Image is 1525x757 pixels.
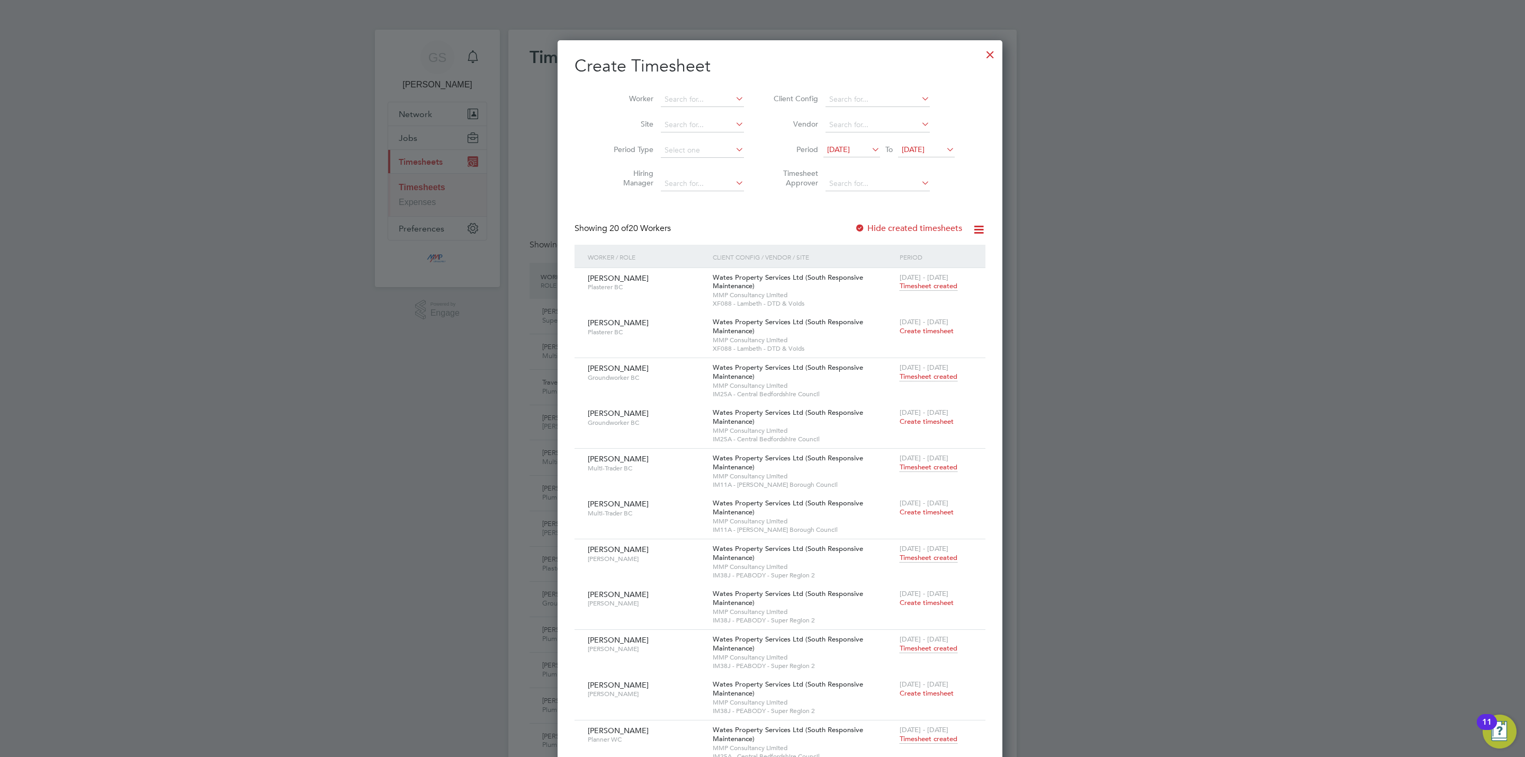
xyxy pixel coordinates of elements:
[661,143,744,158] input: Select one
[588,373,705,382] span: Groundworker BC
[588,328,705,336] span: Plasterer BC
[900,589,948,598] span: [DATE] - [DATE]
[900,734,957,744] span: Timesheet created
[900,273,948,282] span: [DATE] - [DATE]
[588,499,649,509] span: [PERSON_NAME]
[713,390,894,398] span: IM25A - Central Bedfordshire Council
[710,245,897,269] div: Client Config / Vendor / Site
[661,118,744,132] input: Search for...
[900,507,954,516] span: Create timesheet
[588,363,649,373] span: [PERSON_NAME]
[713,317,863,335] span: Wates Property Services Ltd (South Responsive Maintenance)
[900,644,957,653] span: Timesheet created
[588,635,649,645] span: [PERSON_NAME]
[713,707,894,715] span: IM38J - PEABODY - Super Region 2
[606,119,653,129] label: Site
[1482,722,1492,736] div: 11
[900,725,948,734] span: [DATE] - [DATE]
[713,544,863,562] span: Wates Property Services Ltd (South Responsive Maintenance)
[588,680,649,690] span: [PERSON_NAME]
[900,372,957,381] span: Timesheet created
[713,291,894,299] span: MMP Consultancy Limited
[588,418,705,427] span: Groundworker BC
[770,145,818,154] label: Period
[713,563,894,571] span: MMP Consultancy Limited
[588,645,705,653] span: [PERSON_NAME]
[606,94,653,103] label: Worker
[588,690,705,698] span: [PERSON_NAME]
[897,245,975,269] div: Period
[855,223,962,234] label: Hide created timesheets
[900,363,948,372] span: [DATE] - [DATE]
[900,635,948,644] span: [DATE] - [DATE]
[713,472,894,480] span: MMP Consultancy Limited
[713,363,863,381] span: Wates Property Services Ltd (South Responsive Maintenance)
[882,143,896,156] span: To
[713,336,894,344] span: MMP Consultancy Limited
[588,408,649,418] span: [PERSON_NAME]
[575,223,673,234] div: Showing
[713,662,894,670] span: IM38J - PEABODY - Super Region 2
[713,680,863,698] span: Wates Property Services Ltd (South Responsive Maintenance)
[713,571,894,580] span: IM38J - PEABODY - Super Region 2
[900,544,948,553] span: [DATE] - [DATE]
[713,435,894,443] span: IM25A - Central Bedfordshire Council
[713,698,894,707] span: MMP Consultancy Limited
[713,616,894,625] span: IM38J - PEABODY - Super Region 2
[900,281,957,291] span: Timesheet created
[588,509,705,518] span: Multi-Trader BC
[900,408,948,417] span: [DATE] - [DATE]
[606,168,653,188] label: Hiring Manager
[661,92,744,107] input: Search for...
[588,545,649,554] span: [PERSON_NAME]
[713,653,894,662] span: MMP Consultancy Limited
[900,417,954,426] span: Create timesheet
[900,453,948,462] span: [DATE] - [DATE]
[900,680,948,689] span: [DATE] - [DATE]
[713,299,894,308] span: XF088 - Lambeth - DTD & Voids
[713,608,894,616] span: MMP Consultancy Limited
[713,635,863,653] span: Wates Property Services Ltd (South Responsive Maintenance)
[900,598,954,607] span: Create timesheet
[606,145,653,154] label: Period Type
[900,553,957,563] span: Timesheet created
[588,273,649,283] span: [PERSON_NAME]
[575,55,985,77] h2: Create Timesheet
[585,245,710,269] div: Worker / Role
[588,555,705,563] span: [PERSON_NAME]
[609,223,671,234] span: 20 Workers
[588,735,705,744] span: Planner WC
[826,118,930,132] input: Search for...
[588,599,705,608] span: [PERSON_NAME]
[713,725,863,743] span: Wates Property Services Ltd (South Responsive Maintenance)
[770,168,818,188] label: Timesheet Approver
[713,344,894,353] span: XF088 - Lambeth - DTD & Voids
[588,318,649,327] span: [PERSON_NAME]
[900,326,954,335] span: Create timesheet
[902,145,925,154] span: [DATE]
[826,176,930,191] input: Search for...
[827,145,850,154] span: [DATE]
[900,317,948,326] span: [DATE] - [DATE]
[900,462,957,472] span: Timesheet created
[770,94,818,103] label: Client Config
[713,426,894,435] span: MMP Consultancy Limited
[713,498,863,516] span: Wates Property Services Ltd (South Responsive Maintenance)
[609,223,629,234] span: 20 of
[588,454,649,464] span: [PERSON_NAME]
[826,92,930,107] input: Search for...
[713,517,894,526] span: MMP Consultancy Limited
[713,408,863,426] span: Wates Property Services Ltd (South Responsive Maintenance)
[713,526,894,534] span: IM11A - [PERSON_NAME] Borough Council
[900,498,948,507] span: [DATE] - [DATE]
[588,590,649,599] span: [PERSON_NAME]
[713,273,863,291] span: Wates Property Services Ltd (South Responsive Maintenance)
[588,283,705,291] span: Plasterer BC
[588,464,705,473] span: Multi-Trader BC
[588,726,649,735] span: [PERSON_NAME]
[713,480,894,489] span: IM11A - [PERSON_NAME] Borough Council
[900,689,954,698] span: Create timesheet
[661,176,744,191] input: Search for...
[713,744,894,752] span: MMP Consultancy Limited
[1483,715,1517,749] button: Open Resource Center, 11 new notifications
